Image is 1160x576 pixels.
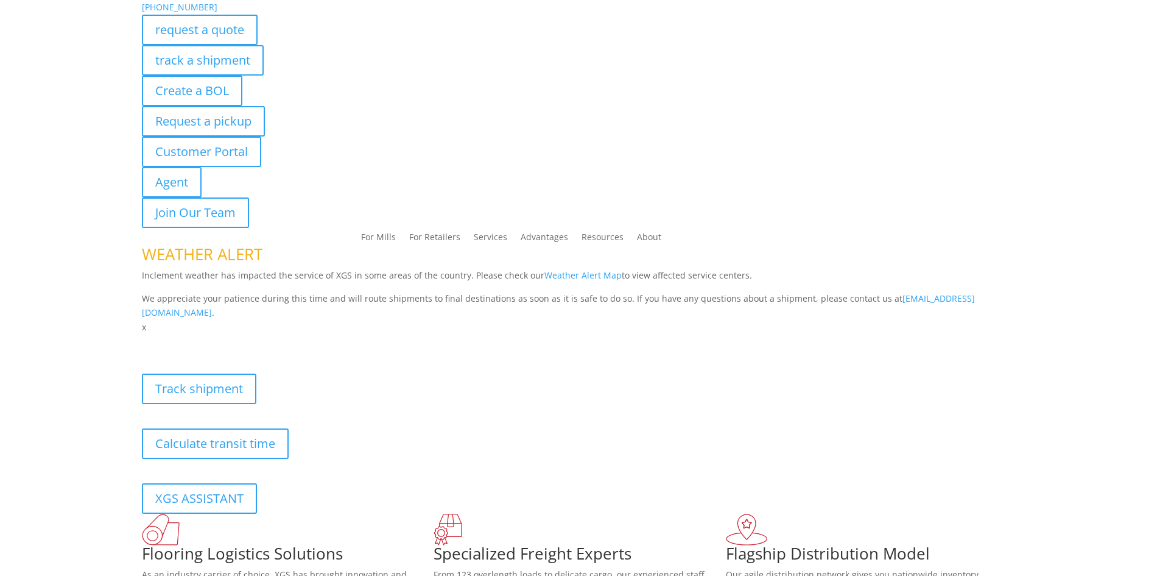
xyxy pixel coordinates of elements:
a: Calculate transit time [142,428,289,459]
b: Visibility, transparency, and control for your entire supply chain. [142,336,413,348]
img: xgs-icon-total-supply-chain-intelligence-red [142,514,180,546]
a: Advantages [521,233,568,246]
a: About [637,233,661,246]
a: Request a pickup [142,106,265,137]
a: Join Our Team [142,197,249,228]
p: x [142,320,1019,335]
h1: Flagship Distribution Model [726,546,1018,567]
a: Create a BOL [142,76,242,106]
h1: Specialized Freight Experts [434,546,726,567]
p: Inclement weather has impacted the service of XGS in some areas of the country. Please check our ... [142,268,1019,291]
a: track a shipment [142,45,264,76]
a: Track shipment [142,374,256,404]
a: Resources [582,233,624,246]
img: xgs-icon-flagship-distribution-model-red [726,514,768,546]
a: For Mills [361,233,396,246]
a: [PHONE_NUMBER] [142,1,217,13]
a: XGS ASSISTANT [142,483,257,514]
a: Customer Portal [142,137,261,167]
a: Weather Alert Map [544,269,622,281]
a: Services [474,233,507,246]
h1: Flooring Logistics Solutions [142,546,434,567]
span: WEATHER ALERT [142,243,262,265]
a: For Retailers [409,233,460,246]
a: Agent [142,167,202,197]
img: xgs-icon-focused-on-flooring-red [434,514,462,546]
p: We appreciate your patience during this time and will route shipments to final destinations as so... [142,291,1019,321]
a: request a quote [142,15,258,45]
